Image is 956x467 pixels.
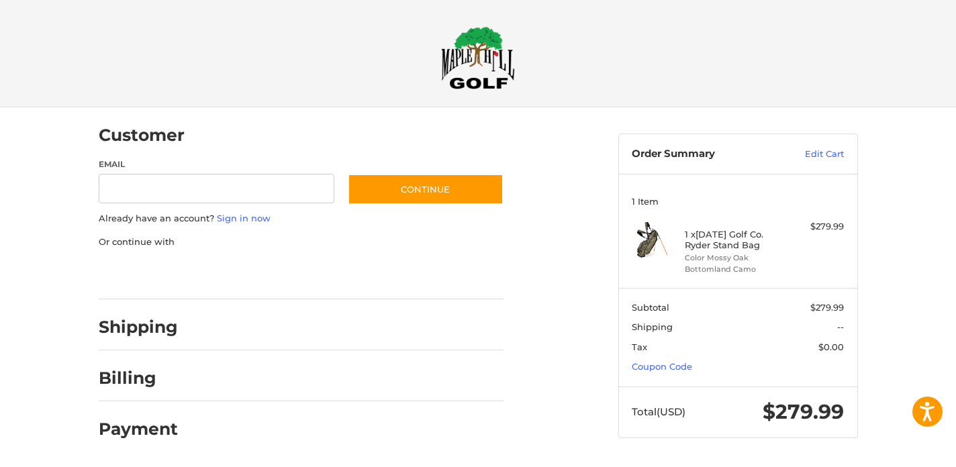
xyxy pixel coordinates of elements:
[632,148,776,161] h3: Order Summary
[217,213,271,223] a: Sign in now
[441,26,515,89] img: Maple Hill Golf
[632,342,647,352] span: Tax
[810,302,844,313] span: $279.99
[99,158,335,170] label: Email
[99,236,504,249] p: Or continue with
[208,262,309,286] iframe: PayPal-paylater
[348,174,504,205] button: Continue
[632,405,685,418] span: Total (USD)
[99,125,185,146] h2: Customer
[776,148,844,161] a: Edit Cart
[322,262,422,286] iframe: PayPal-venmo
[763,399,844,424] span: $279.99
[685,252,787,274] li: Color Mossy Oak Bottomland Camo
[99,419,178,439] h2: Payment
[837,321,844,332] span: --
[632,196,844,207] h3: 1 Item
[685,229,787,251] h4: 1 x [DATE] Golf Co. Ryder Stand Bag
[99,317,178,338] h2: Shipping
[632,361,692,372] a: Coupon Code
[632,302,669,313] span: Subtotal
[818,342,844,352] span: $0.00
[99,212,504,225] p: Already have an account?
[845,431,956,467] iframe: Google Customer Reviews
[99,368,177,388] h2: Billing
[94,262,195,286] iframe: PayPal-paypal
[632,321,673,332] span: Shipping
[791,220,844,234] div: $279.99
